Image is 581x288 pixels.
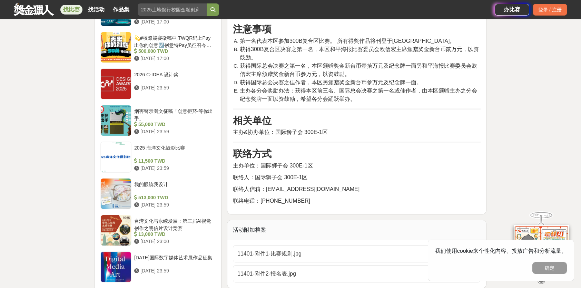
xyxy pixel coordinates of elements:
[233,265,481,282] a: 11401-附件2-报名表.jpg
[233,198,310,204] span: 联络电话：[PHONE_NUMBER]
[233,148,272,159] strong: 联络方式
[532,262,567,274] button: 确定
[233,245,481,262] a: 11401-附件1-比赛规则.jpg
[100,215,216,246] a: 台湾文化与永续发展：第三届AI视觉创作之明信片设计竞赛 13,000 TWD [DATE] 23:00
[100,68,216,99] a: 2026 C-IDEA 设计奖 [DATE] 23:59
[100,142,216,173] a: 2025 海洋文化摄影比赛 11,500 TWD [DATE] 23:59
[134,108,213,121] div: 烟害警示图文征稿「创意拒菸·等你出手」
[85,5,107,15] a: 找活动
[140,85,169,90] font: [DATE] 23:59
[100,32,216,63] a: 💫#校際競賽徵稿中 TWQR码上Pay出你的创意☑️创意特Pay员征召令🔥短影音、梗图大赛开跑啦 🤩 500,000 TWD [DATE] 17:00
[233,129,328,135] span: 主办&协办单位：国际狮子会 300E-1区
[140,129,169,134] font: [DATE] 23:59
[138,3,207,16] input: 2025土地银行校园金融创意挑战赛：从你出发 开启智慧金融新页
[100,105,216,136] a: 烟害警示图文征稿「创意拒菸·等你出手」 55,000 TWD [DATE] 23:59
[134,254,213,267] div: [DATE]国际数字媒体艺术展作品征集
[134,181,213,194] div: 我的眼镜我设计
[237,250,468,258] span: 11401-附件1-比赛规则.jpg
[140,19,169,25] font: [DATE] 17:00
[134,35,213,48] div: 💫#校際競賽徵稿中 TWQR码上Pay出你的创意☑️创意特Pay员征召令🔥短影音、梗图大赛开跑啦 🤩
[110,5,132,15] a: 作品集
[240,79,422,85] span: 获得国际总会决赛之佳作者，本区另颁赠奖金新台币参万元及纪念牌一面。
[100,178,216,209] a: 我的眼镜我设计 513,000 TWD [DATE] 23:59
[138,158,166,164] font: 11,500 TWD
[60,5,82,15] a: 找比赛
[233,174,307,180] span: 联络人：国际狮子会 300E-1区
[233,186,360,192] span: 联络人信箱：[EMAIL_ADDRESS][DOMAIN_NAME]
[435,248,567,254] span: 我们使用cookie来个性化内容、投放广告和分析流量。
[240,38,455,44] span: 第一名代表本区参加300B复合区比赛。 所有得奖作品将刊登于[GEOGRAPHIC_DATA]。
[134,71,213,84] div: 2026 C-IDEA 设计奖
[140,268,169,273] font: [DATE] 23:59
[140,56,169,61] font: [DATE] 17:00
[495,4,529,16] a: 办比赛
[138,122,166,127] font: 55,000 TWD
[140,165,169,171] font: [DATE] 23:59
[134,144,213,157] div: 2025 海洋文化摄影比赛
[138,231,166,237] font: 13,000 TWD
[100,251,216,282] a: [DATE]国际数字媒体艺术展作品征集 [DATE] 23:59
[533,4,567,16] div: 登录 / 注册
[237,270,468,278] span: 11401-附件2-报名表.jpg
[138,195,168,200] font: 513,000 TWD
[233,24,272,35] strong: 注意事项
[140,239,169,244] font: [DATE] 23:00
[233,163,313,169] span: 主办单位：国际狮子会 300E-1区
[233,115,272,126] strong: 相关单位
[514,224,569,270] img: d2146d9a-e6f6-4337-9592-8cefde37ba6b.png
[134,218,213,231] div: 台湾文化与永续发展：第三届AI视觉创作之明信片设计竞赛
[140,202,169,208] font: [DATE] 23:59
[240,63,477,77] span: 获得国际总会决赛之第一名，本区颁赠奖金新台币壹拾万元及纪念牌一面另和平海报比赛委员会欧信宏主席颁赠奖金新台币参万元，以资鼓励。
[240,88,477,102] span: 主办各分会奖励办法：获得本区前三名、国际总会决赛之第一名或佳作者，由本区颁赠主办之分会纪念奖牌一面以资鼓励，希望各分会踊跃举办。
[240,46,479,60] span: 获得300B复合区决赛之第一名，本区和平海报比赛委员会欧信宏主席颁赠奖金新台币贰万元，以资鼓励。
[138,48,168,54] font: 500,000 TWD
[227,220,486,240] div: 活动附加档案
